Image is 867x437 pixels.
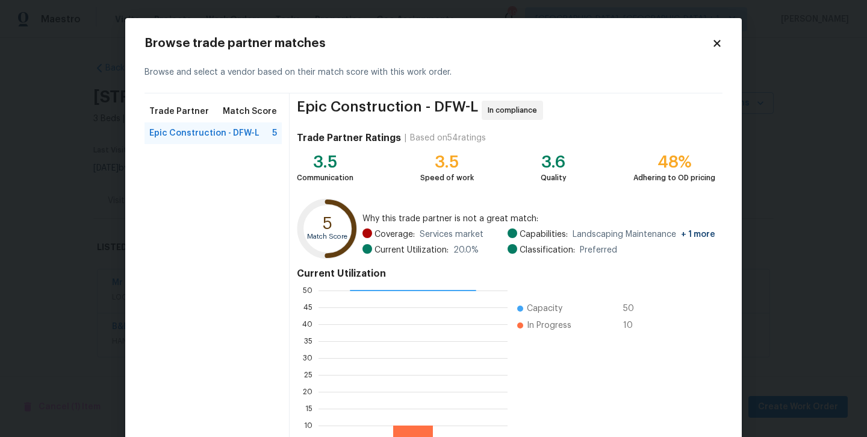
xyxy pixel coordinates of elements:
[144,37,712,49] h2: Browse trade partner matches
[303,388,312,395] text: 20
[401,132,410,144] div: |
[573,228,715,241] span: Landscaping Maintenance
[297,156,353,168] div: 3.5
[304,422,312,429] text: 10
[223,105,277,118] span: Match Score
[410,132,486,144] div: Based on 54 ratings
[527,319,571,332] span: In Progress
[149,127,259,139] span: Epic Construction - DFW-L
[362,213,715,225] span: Why this trade partner is not a great match:
[304,338,312,345] text: 35
[420,228,483,241] span: Services market
[623,303,642,315] span: 50
[374,228,415,241] span: Coverage:
[520,228,568,241] span: Capabilities:
[453,244,479,256] span: 20.0 %
[681,230,715,239] span: + 1 more
[297,132,401,144] h4: Trade Partner Ratings
[541,156,567,168] div: 3.6
[323,215,332,232] text: 5
[144,52,722,93] div: Browse and select a vendor based on their match score with this work order.
[307,233,347,240] text: Match Score
[297,101,478,120] span: Epic Construction - DFW-L
[527,303,562,315] span: Capacity
[488,104,542,116] span: In compliance
[304,371,312,379] text: 25
[420,156,474,168] div: 3.5
[302,321,312,328] text: 40
[149,105,209,118] span: Trade Partner
[633,156,715,168] div: 48%
[420,172,474,184] div: Speed of work
[303,287,312,294] text: 50
[541,172,567,184] div: Quality
[520,244,575,256] span: Classification:
[305,405,312,412] text: 15
[580,244,617,256] span: Preferred
[633,172,715,184] div: Adhering to OD pricing
[272,127,277,139] span: 5
[297,268,715,280] h4: Current Utilization
[303,304,312,311] text: 45
[623,319,642,332] span: 10
[303,354,312,362] text: 30
[374,244,449,256] span: Current Utilization:
[297,172,353,184] div: Communication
